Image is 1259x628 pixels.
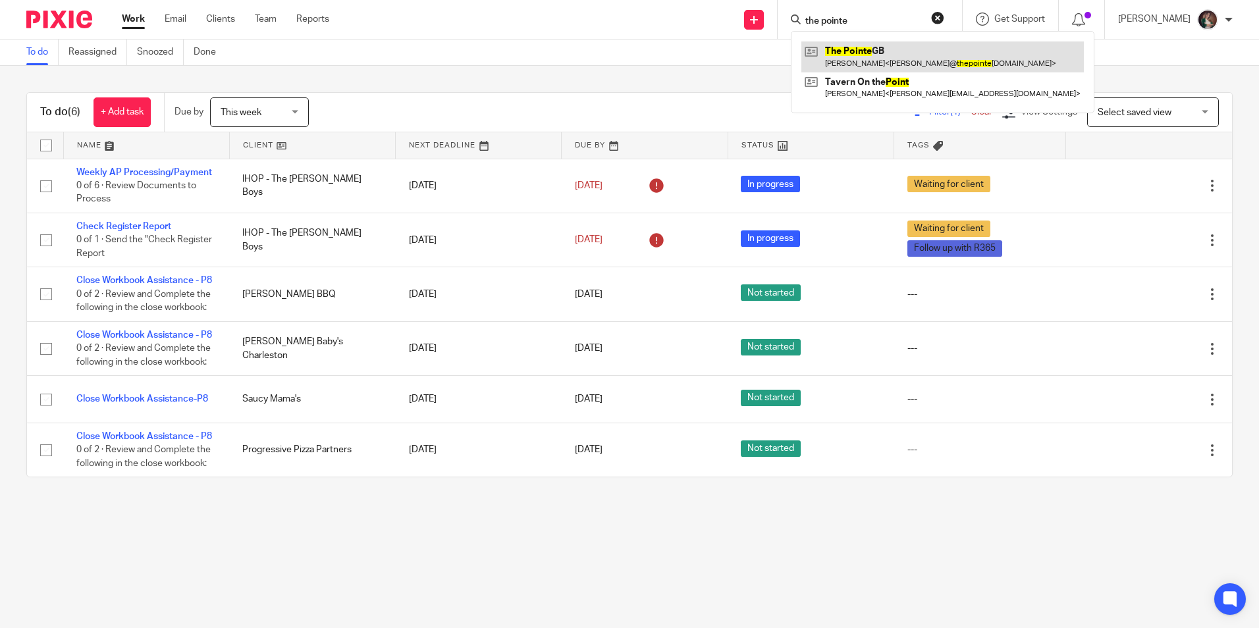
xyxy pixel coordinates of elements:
[396,376,562,423] td: [DATE]
[575,290,603,299] span: [DATE]
[994,14,1045,24] span: Get Support
[1118,13,1191,26] p: [PERSON_NAME]
[907,221,990,237] span: Waiting for client
[575,344,603,353] span: [DATE]
[206,13,235,26] a: Clients
[76,344,211,367] span: 0 of 2 · Review and Complete the following in the close workbook:
[741,440,801,457] span: Not started
[137,39,184,65] a: Snoozed
[741,176,800,192] span: In progress
[26,11,92,28] img: Pixie
[931,11,944,24] button: Clear
[907,392,1053,406] div: ---
[741,339,801,355] span: Not started
[76,432,212,441] a: Close Workbook Assistance - P8
[40,105,80,119] h1: To do
[76,276,212,285] a: Close Workbook Assistance - P8
[68,39,127,65] a: Reassigned
[396,321,562,375] td: [DATE]
[907,288,1053,301] div: ---
[194,39,226,65] a: Done
[396,213,562,267] td: [DATE]
[76,394,208,404] a: Close Workbook Assistance-P8
[26,39,59,65] a: To do
[174,105,203,118] p: Due by
[76,445,211,468] span: 0 of 2 · Review and Complete the following in the close workbook:
[76,236,212,259] span: 0 of 1 · Send the "Check Register Report
[575,395,603,404] span: [DATE]
[229,159,395,213] td: IHOP - The [PERSON_NAME] Boys
[396,159,562,213] td: [DATE]
[229,376,395,423] td: Saucy Mama's
[76,330,212,340] a: Close Workbook Assistance - P8
[229,321,395,375] td: [PERSON_NAME] Baby's Charleston
[255,13,277,26] a: Team
[221,108,261,117] span: This week
[396,267,562,321] td: [DATE]
[907,342,1053,355] div: ---
[76,168,212,177] a: Weekly AP Processing/Payment
[907,240,1002,257] span: Follow up with R365
[165,13,186,26] a: Email
[296,13,329,26] a: Reports
[68,107,80,117] span: (6)
[396,423,562,477] td: [DATE]
[76,181,196,204] span: 0 of 6 · Review Documents to Process
[1098,108,1171,117] span: Select saved view
[575,181,603,190] span: [DATE]
[76,290,211,313] span: 0 of 2 · Review and Complete the following in the close workbook:
[76,222,171,231] a: Check Register Report
[94,97,151,127] a: + Add task
[741,230,800,247] span: In progress
[1197,9,1218,30] img: Profile%20picture%20JUS.JPG
[575,236,603,245] span: [DATE]
[907,443,1053,456] div: ---
[804,16,923,28] input: Search
[741,284,801,301] span: Not started
[907,142,930,149] span: Tags
[229,213,395,267] td: IHOP - The [PERSON_NAME] Boys
[907,176,990,192] span: Waiting for client
[229,423,395,477] td: Progressive Pizza Partners
[741,390,801,406] span: Not started
[575,445,603,454] span: [DATE]
[122,13,145,26] a: Work
[229,267,395,321] td: [PERSON_NAME] BBQ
